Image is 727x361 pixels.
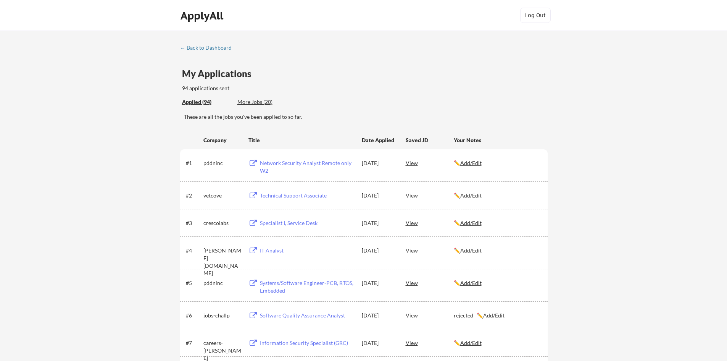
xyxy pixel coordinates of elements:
[260,219,355,227] div: Specialist I, Service Desk
[406,308,454,322] div: View
[454,159,541,167] div: ✏️
[237,98,293,106] div: More Jobs (20)
[180,45,237,50] div: ← Back to Dashboard
[483,312,505,319] u: Add/Edit
[362,136,395,144] div: Date Applied
[406,276,454,290] div: View
[186,219,201,227] div: #3
[203,136,242,144] div: Company
[186,339,201,347] div: #7
[454,136,541,144] div: Your Notes
[237,98,293,106] div: These are job applications we think you'd be a good fit for, but couldn't apply you to automatica...
[406,243,454,257] div: View
[203,192,242,199] div: vetcove
[260,192,355,199] div: Technical Support Associate
[460,340,482,346] u: Add/Edit
[203,312,242,319] div: jobs-challp
[406,216,454,230] div: View
[362,192,395,199] div: [DATE]
[460,247,482,254] u: Add/Edit
[454,247,541,254] div: ✏️
[454,219,541,227] div: ✏️
[362,159,395,167] div: [DATE]
[260,247,355,254] div: IT Analyst
[203,279,242,287] div: pddninc
[184,113,548,121] div: These are all the jobs you've been applied to so far.
[203,247,242,277] div: [PERSON_NAME][DOMAIN_NAME]
[460,192,482,199] u: Add/Edit
[182,69,258,78] div: My Applications
[260,159,355,174] div: Network Security Analyst Remote only W2
[454,339,541,347] div: ✏️
[186,247,201,254] div: #4
[203,159,242,167] div: pddninc
[460,220,482,226] u: Add/Edit
[180,45,237,52] a: ← Back to Dashboard
[260,312,355,319] div: Software Quality Assurance Analyst
[460,280,482,286] u: Add/Edit
[454,312,541,319] div: rejected ✏️
[182,98,232,106] div: These are all the jobs you've been applied to so far.
[406,156,454,170] div: View
[181,9,226,22] div: ApplyAll
[362,247,395,254] div: [DATE]
[406,336,454,350] div: View
[406,188,454,202] div: View
[520,8,551,23] button: Log Out
[203,219,242,227] div: crescolabs
[362,279,395,287] div: [DATE]
[362,312,395,319] div: [DATE]
[406,133,454,147] div: Saved JD
[186,192,201,199] div: #2
[186,159,201,167] div: #1
[186,279,201,287] div: #5
[248,136,355,144] div: Title
[460,160,482,166] u: Add/Edit
[186,312,201,319] div: #6
[454,279,541,287] div: ✏️
[260,279,355,294] div: Systems/Software Engineer-PCB, RTOS, Embedded
[454,192,541,199] div: ✏️
[182,98,232,106] div: Applied (94)
[260,339,355,347] div: Information Security Specialist (GRC)
[362,339,395,347] div: [DATE]
[182,84,330,92] div: 94 applications sent
[362,219,395,227] div: [DATE]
